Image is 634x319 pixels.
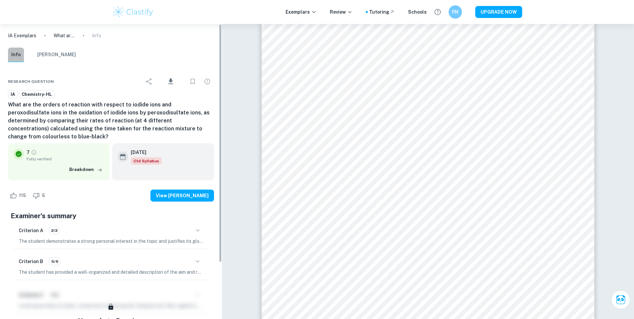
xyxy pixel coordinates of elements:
div: Like [8,190,30,201]
span: 2/2 [49,228,60,234]
span: 5 [38,192,49,199]
a: Chemistry-HL [19,90,55,98]
p: Exemplars [286,8,317,16]
h6: What are the orders of reaction with respect to iodide ions and peroxodisulfate ions in the oxida... [8,101,214,141]
p: Info [92,32,101,39]
div: Bookmark [186,75,199,88]
p: 7 [27,149,30,156]
a: Grade fully verified [31,149,37,155]
button: View [PERSON_NAME] [150,190,214,202]
button: UPGRADE NOW [475,6,522,18]
span: Fully verified [27,156,104,162]
button: PN [449,5,462,19]
span: Chemistry-HL [19,91,54,98]
h5: Examiner's summary [11,211,211,221]
button: [PERSON_NAME] [37,48,76,62]
a: IA Exemplars [8,32,36,39]
p: The student demonstrates a strong personal interest in the topic and justifies its global signifi... [19,238,203,245]
h6: Criterion B [19,258,43,265]
span: Old Syllabus [131,157,162,165]
span: 5/6 [49,258,61,264]
div: Share [142,75,156,88]
p: What are the orders of reaction with respect to iodide ions and peroxodisulfate ions in the oxida... [54,32,75,39]
a: Schools [408,8,427,16]
div: Dislike [31,190,49,201]
img: Clastify logo [112,5,154,19]
span: 115 [15,192,30,199]
div: Starting from the May 2025 session, the Chemistry IA requirements have changed. It's OK to refer ... [131,157,162,165]
a: IA [8,90,18,98]
h6: [DATE] [131,149,156,156]
p: Review [330,8,352,16]
h6: Criterion A [19,227,43,234]
div: Download [157,73,185,90]
button: Breakdown [68,165,104,175]
button: Help and Feedback [432,6,443,18]
button: Ask Clai [611,290,630,309]
span: IA [8,91,17,98]
a: Tutoring [369,8,395,16]
button: Info [8,48,24,62]
div: Report issue [201,75,214,88]
p: The student has provided a well-organized and detailed description of the aim and research questi... [19,268,203,276]
span: Research question [8,79,54,84]
h6: PN [451,8,459,16]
